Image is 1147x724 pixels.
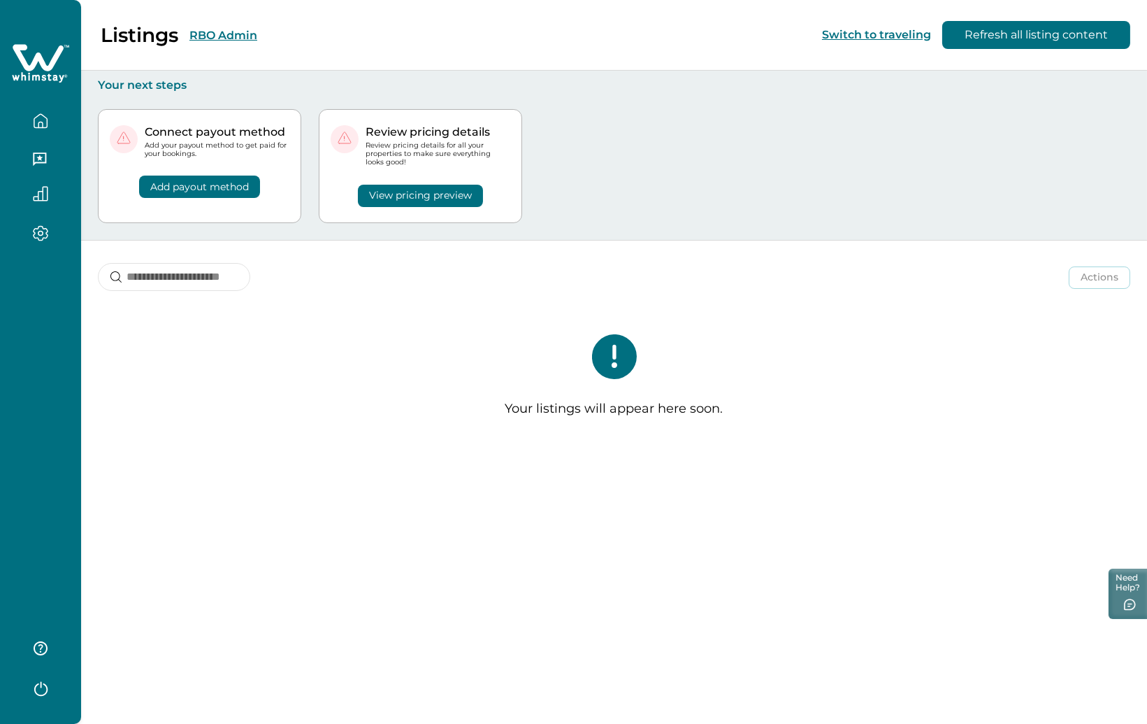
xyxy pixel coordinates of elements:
button: Switch to traveling [822,28,931,41]
p: Connect payout method [145,125,289,139]
button: Actions [1069,267,1130,289]
p: Add your payout method to get paid for your bookings. [145,141,289,158]
p: Review pricing details for all your properties to make sure everything looks good! [366,141,510,167]
p: Review pricing details [366,125,510,139]
button: RBO Admin [189,29,257,42]
p: Your next steps [98,78,1130,92]
p: Listings [101,23,178,47]
button: Refresh all listing content [942,21,1130,49]
p: Your listings will appear here soon. [505,402,723,417]
button: View pricing preview [358,185,483,207]
button: Add payout method [139,176,260,198]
